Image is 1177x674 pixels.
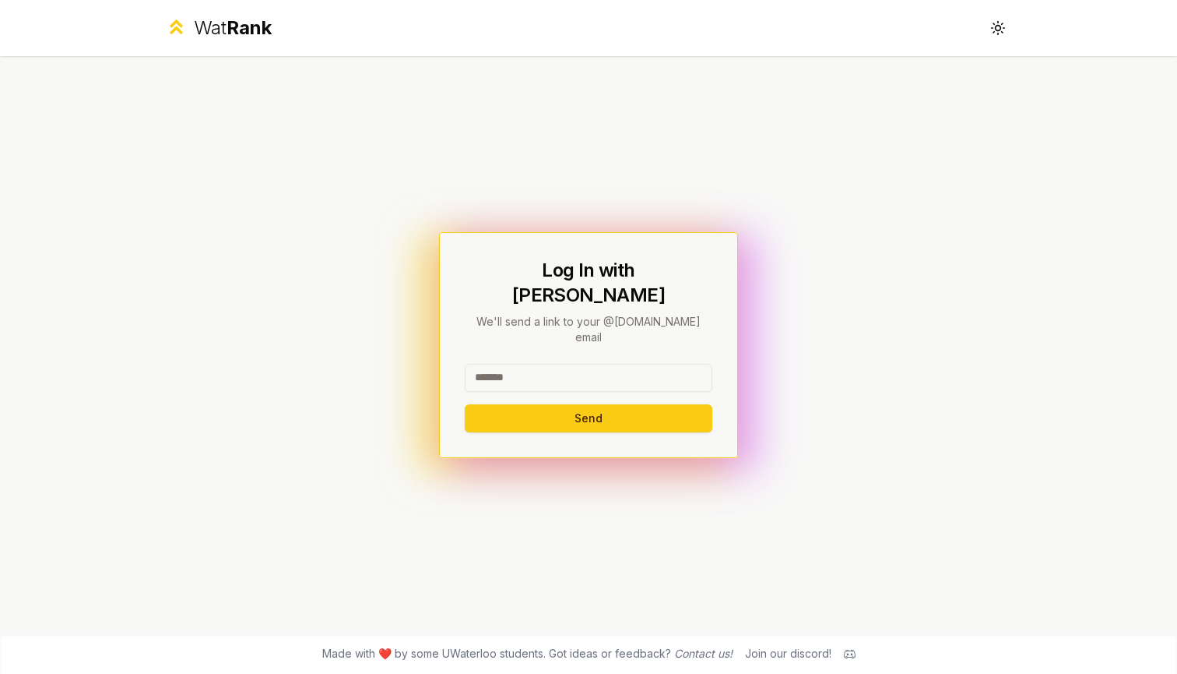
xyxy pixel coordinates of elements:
div: Wat [194,16,272,41]
button: Send [465,404,712,432]
a: WatRank [165,16,272,41]
a: Contact us! [674,647,733,660]
span: Made with ❤️ by some UWaterloo students. Got ideas or feedback? [322,646,733,662]
h1: Log In with [PERSON_NAME] [465,258,712,308]
div: Join our discord! [745,646,831,662]
span: Rank [227,16,272,39]
p: We'll send a link to your @[DOMAIN_NAME] email [465,314,712,345]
